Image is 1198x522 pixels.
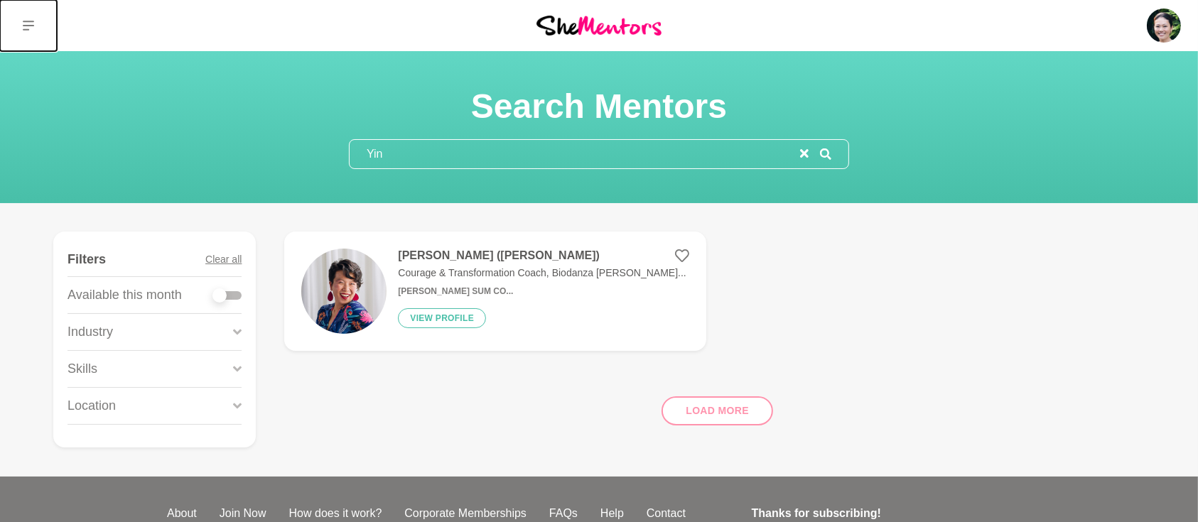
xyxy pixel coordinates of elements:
p: Courage & Transformation Coach, Biodanza [PERSON_NAME]... [398,266,686,281]
a: How does it work? [278,505,394,522]
a: Join Now [208,505,278,522]
h4: Filters [68,251,106,268]
img: She Mentors Logo [536,16,662,35]
h4: [PERSON_NAME] ([PERSON_NAME]) [398,249,686,263]
a: Contact [635,505,697,522]
p: Available this month [68,286,182,305]
input: Search mentors [350,140,800,168]
h4: Thanks for subscribing! [752,505,1022,522]
a: FAQs [538,505,589,522]
h1: Search Mentors [349,85,849,128]
img: Roselynn Unson [1147,9,1181,43]
p: Location [68,396,116,415]
p: Skills [68,359,97,379]
a: About [156,505,208,522]
a: Help [589,505,635,522]
p: Industry [68,322,113,342]
img: d1919ffa621d6bb914bf5f7c0757fe7d03b8195c-306x331.png [301,249,387,334]
h6: [PERSON_NAME] Sum Co... [398,286,686,297]
button: Clear all [205,243,242,276]
button: View profile [398,308,486,328]
a: Corporate Memberships [393,505,538,522]
a: [PERSON_NAME] ([PERSON_NAME])Courage & Transformation Coach, Biodanza [PERSON_NAME]...[PERSON_NAM... [284,232,706,351]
